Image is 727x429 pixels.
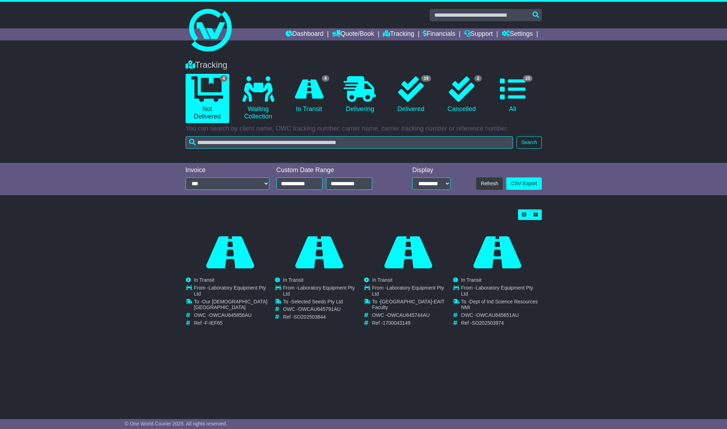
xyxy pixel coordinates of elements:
span: 25 [523,75,533,82]
a: 25 All [491,74,534,116]
span: 19 [421,75,431,82]
span: [GEOGRAPHIC_DATA]-EAIT Faculty [372,299,445,310]
a: 4 In Transit [287,74,331,116]
span: In Transit [283,277,304,283]
span: In Transit [372,277,393,283]
a: Dashboard [286,28,324,40]
a: 2 Cancelled [440,74,484,116]
span: 4 [220,75,227,82]
span: 2 [474,75,482,82]
td: Ref - [194,320,274,326]
span: © One World Courier 2025. All rights reserved. [125,421,227,427]
div: Tracking [182,60,545,70]
span: OWCAU645791AU [298,306,341,312]
a: Support [464,28,493,40]
td: OWC - [461,312,541,320]
span: Selected Seeds Pty Ltd [291,299,343,304]
td: OWC - [194,312,274,320]
td: From - [283,285,363,299]
td: From - [461,285,541,299]
div: Custom Date Range [276,166,390,174]
td: From - [372,285,452,299]
span: Dept of Ind Science Resources NMI [461,299,538,310]
td: Ref - [461,320,541,326]
span: F-IEF65 [205,320,223,326]
span: Laboratory Equipment Pty Ltd [461,285,533,297]
td: From - [194,285,274,299]
a: 4 Not Delivered [186,74,229,123]
a: Quote/Book [332,28,374,40]
a: Financials [423,28,455,40]
span: 4 [322,75,329,82]
td: To - [461,299,541,313]
a: CSV Export [506,177,541,190]
span: In Transit [461,277,482,283]
td: OWC - [372,312,452,320]
span: OWCAU645856AU [209,312,252,318]
td: OWC - [283,306,363,314]
td: To - [194,299,274,313]
a: Tracking [383,28,414,40]
a: 19 Delivered [389,74,433,116]
span: OWCAU645651AU [476,312,519,318]
span: Laboratory Equipment Pty Ltd [283,285,355,297]
button: Search [517,136,541,149]
td: Ref - [372,320,452,326]
span: SO202503974 [472,320,504,326]
span: OWCAU645744AU [387,312,430,318]
td: To - [283,299,363,307]
span: Laboratory Equipment Pty Ltd [372,285,444,297]
button: Refresh [476,177,503,190]
div: Display [412,166,451,174]
a: Waiting Collection [236,74,280,123]
span: 1700043149 [383,320,411,326]
span: In Transit [194,277,215,283]
a: Delivering [338,74,382,116]
div: Invoice [186,166,269,174]
td: To - [372,299,452,313]
p: You can search by client name, OWC tracking number, carrier name, carrier tracking number or refe... [186,125,542,133]
span: Our [DEMOGRAPHIC_DATA] [GEOGRAPHIC_DATA] [194,299,268,310]
span: SO202503844 [294,314,326,320]
span: Laboratory Equipment Pty Ltd [194,285,266,297]
td: Ref - [283,314,363,320]
a: Settings [502,28,533,40]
